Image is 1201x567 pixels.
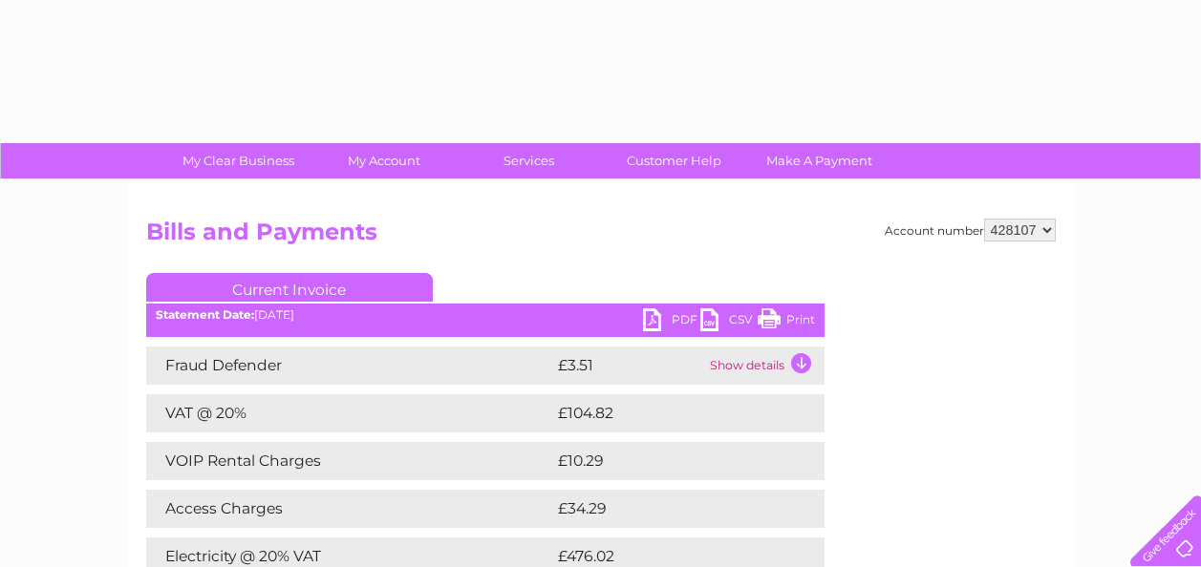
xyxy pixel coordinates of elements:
b: Statement Date: [156,307,254,322]
a: Current Invoice [146,273,433,302]
td: £34.29 [553,490,786,528]
td: VAT @ 20% [146,394,553,432]
td: Access Charges [146,490,553,528]
td: £104.82 [553,394,790,432]
a: Print [758,308,815,336]
a: Make A Payment [740,143,898,178]
a: Services [450,143,608,178]
div: [DATE] [146,308,825,322]
a: PDF [643,308,700,336]
a: My Account [305,143,462,178]
td: Fraud Defender [146,346,553,385]
div: Account number [885,219,1056,241]
td: Show details [705,346,825,385]
a: Customer Help [595,143,753,178]
a: CSV [700,308,758,336]
td: £3.51 [553,346,705,385]
td: VOIP Rental Charges [146,442,553,480]
td: £10.29 [553,442,784,480]
a: My Clear Business [160,143,317,178]
h2: Bills and Payments [146,219,1056,255]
